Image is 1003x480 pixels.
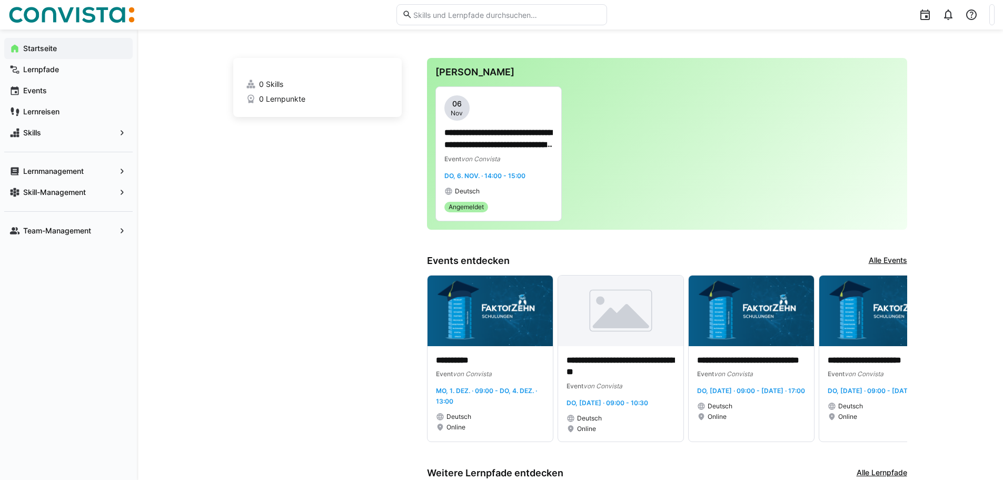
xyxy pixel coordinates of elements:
span: Online [577,425,596,433]
span: Event [444,155,461,163]
span: Event [436,370,453,378]
img: image [428,276,553,346]
span: Event [567,382,583,390]
span: Do, [DATE] · 09:00 - 10:30 [567,399,648,407]
a: 0 Skills [246,79,389,90]
a: Alle Events [869,255,907,267]
span: von Convista [583,382,622,390]
h3: [PERSON_NAME] [435,66,899,78]
span: Nov [451,109,463,117]
span: Do, [DATE] · 09:00 - [DATE] · 17:00 [828,387,936,395]
span: 06 [452,99,462,109]
span: 0 Skills [259,79,283,90]
input: Skills und Lernpfade durchsuchen… [412,10,601,19]
h3: Weitere Lernpfade entdecken [427,467,563,479]
span: Deutsch [708,402,732,410]
span: Deutsch [455,187,480,195]
span: Online [446,423,465,432]
h3: Events entdecken [427,255,510,267]
img: image [819,276,945,346]
span: Deutsch [446,413,471,421]
img: image [558,276,683,346]
span: Event [697,370,714,378]
a: Alle Lernpfade [857,467,907,479]
span: von Convista [714,370,753,378]
span: Online [708,413,727,421]
img: image [689,276,814,346]
span: Deutsch [577,414,602,423]
span: Angemeldet [449,203,484,211]
span: Deutsch [838,402,863,410]
span: 0 Lernpunkte [259,94,305,104]
span: Do, 6. Nov. · 14:00 - 15:00 [444,172,525,180]
span: Do, [DATE] · 09:00 - [DATE] · 17:00 [697,387,805,395]
span: Event [828,370,845,378]
span: von Convista [845,370,883,378]
span: Mo, 1. Dez. · 09:00 - Do, 4. Dez. · 13:00 [436,387,537,405]
span: Online [838,413,857,421]
span: von Convista [453,370,492,378]
span: von Convista [461,155,500,163]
